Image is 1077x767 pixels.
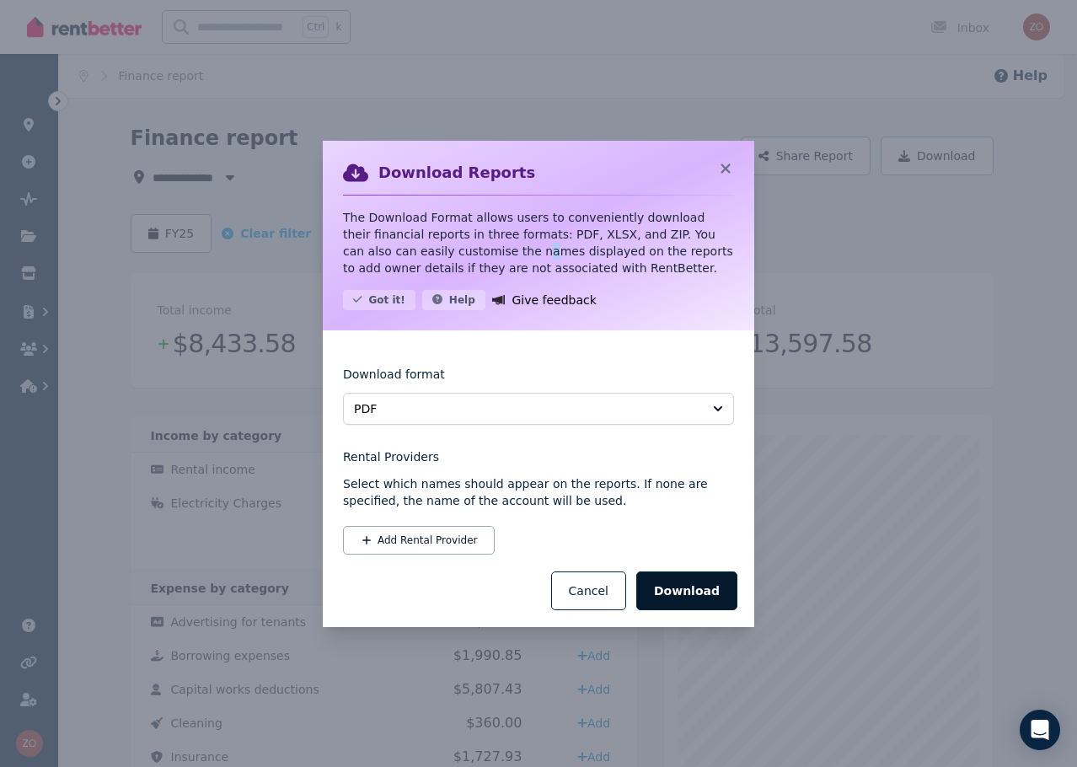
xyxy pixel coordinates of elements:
[1020,710,1060,750] div: Open Intercom Messenger
[343,526,495,555] button: Add Rental Provider
[343,209,734,276] p: The Download Format allows users to conveniently download their financial reports in three format...
[343,475,734,509] p: Select which names should appear on the reports. If none are specified, the name of the account w...
[343,448,734,465] legend: Rental Providers
[378,161,535,185] h2: Download Reports
[422,290,485,310] button: Help
[636,571,737,610] button: Download
[551,571,626,610] button: Cancel
[343,366,445,393] label: Download format
[354,400,699,417] span: PDF
[343,290,415,310] button: Got it!
[343,393,734,425] button: PDF
[492,290,597,310] a: Give feedback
